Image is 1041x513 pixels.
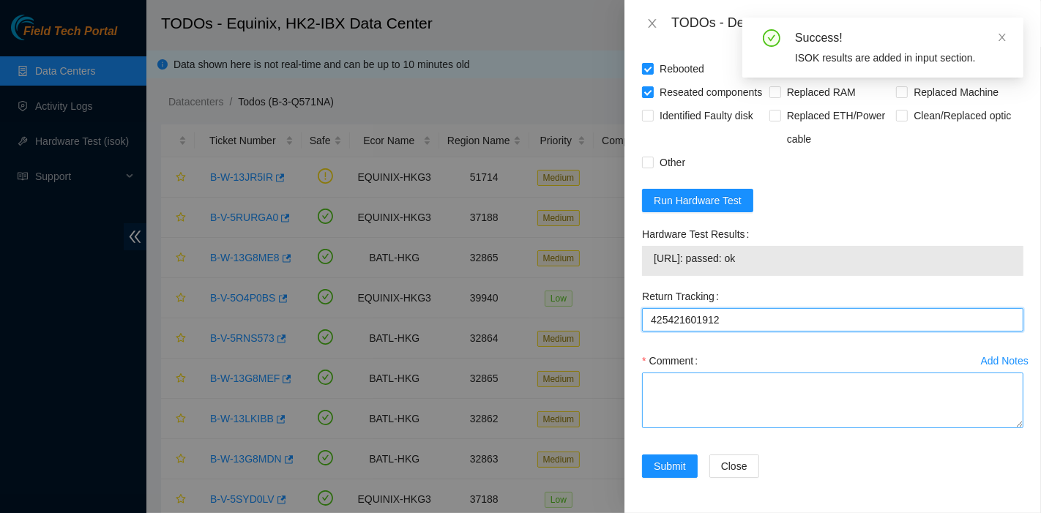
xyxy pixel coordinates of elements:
[654,80,768,104] span: Reseated components
[908,104,1017,127] span: Clean/Replaced optic
[654,57,710,80] span: Rebooted
[654,192,742,209] span: Run Hardware Test
[642,349,704,372] label: Comment
[642,372,1023,428] textarea: Comment
[642,17,663,31] button: Close
[781,80,862,104] span: Replaced RAM
[654,250,1012,266] span: [URL]: passed: ok
[654,151,691,174] span: Other
[654,458,686,474] span: Submit
[997,32,1007,42] span: close
[763,29,780,47] span: check-circle
[980,349,1029,372] button: Add Notes
[795,29,1006,47] div: Success!
[981,356,1029,366] div: Add Notes
[908,80,1004,104] span: Replaced Machine
[642,454,698,478] button: Submit
[646,18,658,29] span: close
[795,50,1006,66] div: ISOK results are added in input section.
[642,189,753,212] button: Run Hardware Test
[642,222,755,246] label: Hardware Test Results
[642,285,725,308] label: Return Tracking
[709,454,759,478] button: Close
[671,12,1023,35] div: TODOs - Description - B-V-5RURGA0
[721,458,747,474] span: Close
[654,104,759,127] span: Identified Faulty disk
[642,308,1023,332] input: Return Tracking
[781,104,897,151] span: Replaced ETH/Power cable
